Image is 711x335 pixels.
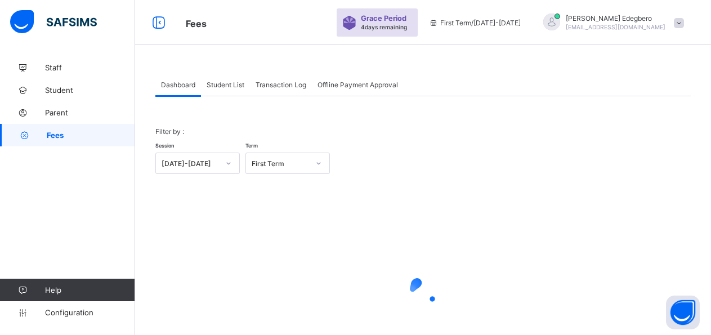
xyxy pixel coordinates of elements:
[45,86,135,95] span: Student
[45,108,135,117] span: Parent
[252,159,309,168] div: First Term
[318,81,398,89] span: Offline Payment Approval
[47,131,135,140] span: Fees
[361,14,406,23] span: Grace Period
[45,63,135,72] span: Staff
[245,142,258,149] span: Term
[666,296,700,329] button: Open asap
[207,81,244,89] span: Student List
[566,24,665,30] span: [EMAIL_ADDRESS][DOMAIN_NAME]
[342,16,356,30] img: sticker-purple.71386a28dfed39d6af7621340158ba97.svg
[45,308,135,317] span: Configuration
[45,285,135,294] span: Help
[155,142,174,149] span: Session
[429,19,521,27] span: session/term information
[162,159,219,168] div: [DATE]-[DATE]
[161,81,195,89] span: Dashboard
[566,14,665,23] span: [PERSON_NAME] Edegbero
[532,14,690,32] div: FrankEdegbero
[10,10,97,34] img: safsims
[155,127,184,136] span: Filter by :
[256,81,306,89] span: Transaction Log
[361,24,407,30] span: 4 days remaining
[186,18,207,29] span: Fees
